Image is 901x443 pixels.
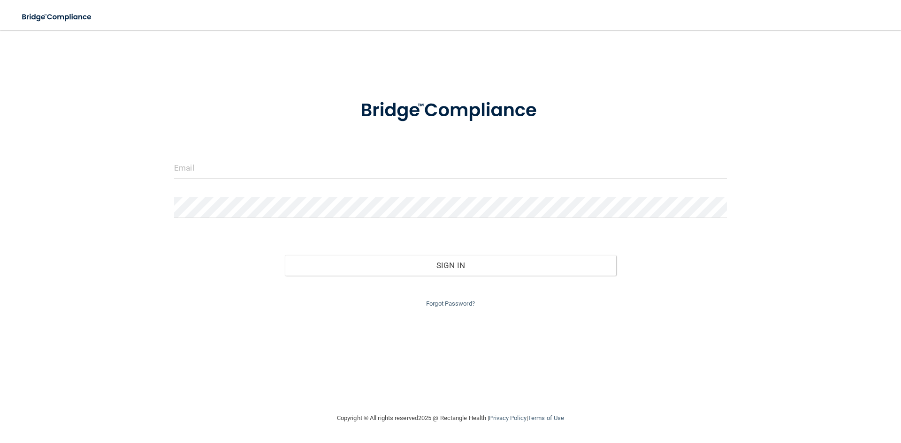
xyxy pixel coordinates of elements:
[426,300,475,307] a: Forgot Password?
[14,8,100,27] img: bridge_compliance_login_screen.278c3ca4.svg
[341,86,560,135] img: bridge_compliance_login_screen.278c3ca4.svg
[528,414,564,421] a: Terms of Use
[174,158,727,179] input: Email
[285,255,617,276] button: Sign In
[279,403,622,433] div: Copyright © All rights reserved 2025 @ Rectangle Health | |
[489,414,526,421] a: Privacy Policy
